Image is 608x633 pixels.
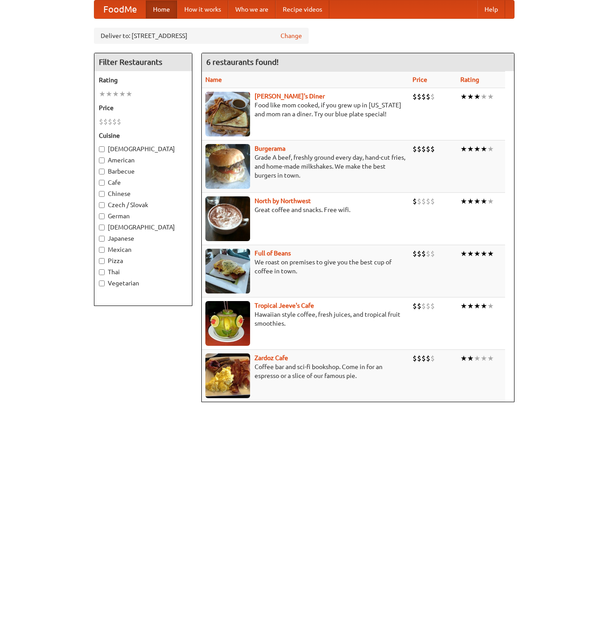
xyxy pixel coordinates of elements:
[99,268,187,276] label: Thai
[99,212,187,221] label: German
[417,196,421,206] li: $
[474,301,480,311] li: ★
[467,301,474,311] li: ★
[460,144,467,154] li: ★
[99,280,105,286] input: Vegetarian
[112,117,117,127] li: $
[205,196,250,241] img: north.jpg
[99,189,187,198] label: Chinese
[460,353,467,363] li: ★
[99,117,103,127] li: $
[99,256,187,265] label: Pizza
[460,92,467,102] li: ★
[474,92,480,102] li: ★
[205,205,405,214] p: Great coffee and snacks. Free wifi.
[117,117,121,127] li: $
[417,353,421,363] li: $
[112,89,119,99] li: ★
[460,76,479,83] a: Rating
[281,31,302,40] a: Change
[421,196,426,206] li: $
[487,144,494,154] li: ★
[430,196,435,206] li: $
[119,89,126,99] li: ★
[205,153,405,180] p: Grade A beef, freshly ground every day, hand-cut fries, and home-made milkshakes. We make the bes...
[99,202,105,208] input: Czech / Slovak
[126,89,132,99] li: ★
[421,92,426,102] li: $
[430,92,435,102] li: $
[205,258,405,276] p: We roast on premises to give you the best cup of coffee in town.
[460,249,467,259] li: ★
[205,76,222,83] a: Name
[412,76,427,83] a: Price
[205,144,250,189] img: burgerama.jpg
[474,144,480,154] li: ★
[99,236,105,242] input: Japanese
[99,213,105,219] input: German
[255,93,325,100] a: [PERSON_NAME]'s Diner
[255,197,311,204] a: North by Northwest
[99,245,187,254] label: Mexican
[477,0,505,18] a: Help
[412,301,417,311] li: $
[205,362,405,380] p: Coffee bar and sci-fi bookshop. Come in for an espresso or a slice of our famous pie.
[99,131,187,140] h5: Cuisine
[103,117,108,127] li: $
[99,223,187,232] label: [DEMOGRAPHIC_DATA]
[412,92,417,102] li: $
[480,144,487,154] li: ★
[421,144,426,154] li: $
[412,249,417,259] li: $
[421,301,426,311] li: $
[255,302,314,309] a: Tropical Jeeve's Cafe
[487,249,494,259] li: ★
[99,157,105,163] input: American
[480,196,487,206] li: ★
[426,144,430,154] li: $
[474,353,480,363] li: ★
[94,53,192,71] h4: Filter Restaurants
[99,144,187,153] label: [DEMOGRAPHIC_DATA]
[276,0,329,18] a: Recipe videos
[94,0,146,18] a: FoodMe
[412,353,417,363] li: $
[467,144,474,154] li: ★
[430,249,435,259] li: $
[421,353,426,363] li: $
[205,310,405,328] p: Hawaiian style coffee, fresh juices, and tropical fruit smoothies.
[430,144,435,154] li: $
[430,353,435,363] li: $
[467,92,474,102] li: ★
[99,146,105,152] input: [DEMOGRAPHIC_DATA]
[426,92,430,102] li: $
[480,249,487,259] li: ★
[426,249,430,259] li: $
[417,301,421,311] li: $
[426,301,430,311] li: $
[426,353,430,363] li: $
[205,249,250,293] img: beans.jpg
[467,196,474,206] li: ★
[99,225,105,230] input: [DEMOGRAPHIC_DATA]
[487,353,494,363] li: ★
[99,103,187,112] h5: Price
[206,58,279,66] ng-pluralize: 6 restaurants found!
[480,301,487,311] li: ★
[205,92,250,136] img: sallys.jpg
[460,196,467,206] li: ★
[426,196,430,206] li: $
[94,28,309,44] div: Deliver to: [STREET_ADDRESS]
[255,250,291,257] a: Full of Beans
[421,249,426,259] li: $
[255,145,285,152] a: Burgerama
[99,169,105,174] input: Barbecue
[487,196,494,206] li: ★
[487,301,494,311] li: ★
[99,247,105,253] input: Mexican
